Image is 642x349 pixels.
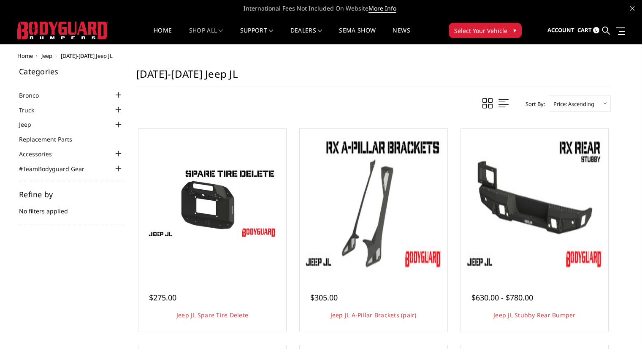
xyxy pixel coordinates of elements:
[19,91,49,100] a: Bronco
[310,292,338,303] span: $305.00
[449,23,522,38] button: Select Your Vehicle
[176,311,248,319] a: Jeep JL Spare Tire Delete
[189,27,223,44] a: shop all
[154,27,172,44] a: Home
[547,26,574,34] span: Account
[368,4,396,13] a: More Info
[136,68,611,87] h1: [DATE]-[DATE] Jeep JL
[17,22,108,39] img: BODYGUARD BUMPERS
[302,131,445,275] a: Jeep JL A-Pillar Brackets (pair) Jeep JL A-Pillar Brackets (pair)
[19,191,124,224] div: No filters applied
[513,26,516,35] span: ▾
[593,27,599,33] span: 0
[141,131,284,275] a: Jeep JL Spare Tire Delete Jeep JL Spare Tire Delete
[19,191,124,198] h5: Refine by
[471,292,533,303] span: $630.00 - $780.00
[149,292,176,303] span: $275.00
[577,19,599,42] a: Cart 0
[330,311,417,319] a: Jeep JL A-Pillar Brackets (pair)
[19,164,95,173] a: #TeamBodyguard Gear
[19,68,124,75] h5: Categories
[61,52,113,60] span: [DATE]-[DATE] Jeep JL
[547,19,574,42] a: Account
[19,106,45,115] a: Truck
[393,27,410,44] a: News
[577,26,592,34] span: Cart
[493,311,576,319] a: Jeep JL Stubby Rear Bumper
[290,27,322,44] a: Dealers
[17,52,33,60] a: Home
[240,27,274,44] a: Support
[19,150,62,158] a: Accessories
[339,27,376,44] a: SEMA Show
[19,135,83,144] a: Replacement Parts
[463,131,607,275] a: Jeep JL Stubby Rear Bumper Jeep JL Stubby Rear Bumper
[521,98,545,110] label: Sort By:
[19,120,42,129] a: Jeep
[454,26,507,35] span: Select Your Vehicle
[41,52,52,60] a: Jeep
